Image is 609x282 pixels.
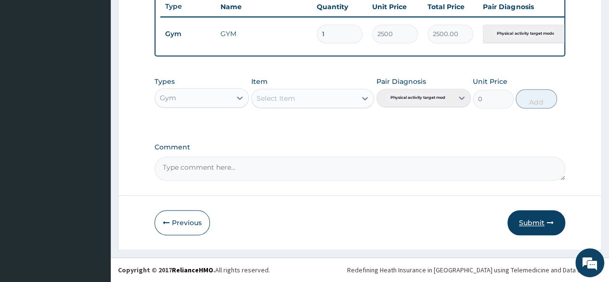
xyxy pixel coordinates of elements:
[516,89,557,108] button: Add
[50,54,162,67] div: Chat with us now
[172,266,213,274] a: RelianceHMO
[111,257,609,282] footer: All rights reserved.
[473,77,507,86] label: Unit Price
[155,143,565,151] label: Comment
[347,265,602,275] div: Redefining Heath Insurance in [GEOGRAPHIC_DATA] using Telemedicine and Data Science!
[155,210,210,235] button: Previous
[216,24,312,43] td: GYM
[155,78,175,86] label: Types
[160,93,176,103] div: Gym
[158,5,181,28] div: Minimize live chat window
[118,266,215,274] strong: Copyright © 2017 .
[251,77,268,86] label: Item
[160,25,216,43] td: Gym
[56,81,133,179] span: We're online!
[507,210,565,235] button: Submit
[376,77,426,86] label: Pair Diagnosis
[5,183,183,217] textarea: Type your message and hit 'Enter'
[18,48,39,72] img: d_794563401_company_1708531726252_794563401
[257,94,295,103] div: Select Item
